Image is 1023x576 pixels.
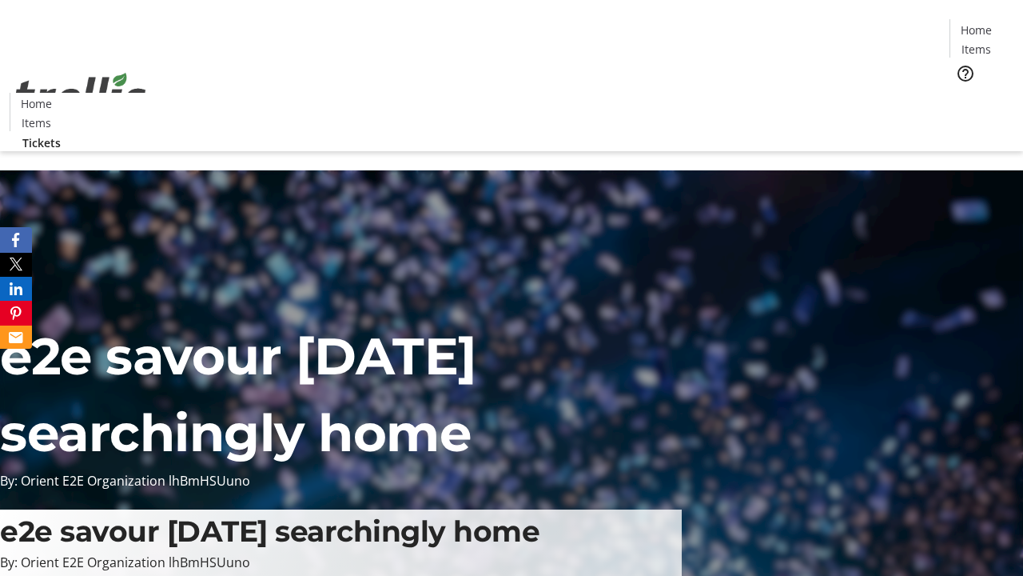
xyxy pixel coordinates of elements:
a: Items [10,114,62,131]
span: Items [961,41,991,58]
a: Tickets [10,134,74,151]
span: Items [22,114,51,131]
span: Tickets [22,134,61,151]
span: Home [961,22,992,38]
a: Items [950,41,1001,58]
a: Home [10,95,62,112]
button: Help [949,58,981,90]
a: Home [950,22,1001,38]
img: Orient E2E Organization lhBmHSUuno's Logo [10,55,152,135]
a: Tickets [949,93,1013,110]
span: Tickets [962,93,1001,110]
span: Home [21,95,52,112]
